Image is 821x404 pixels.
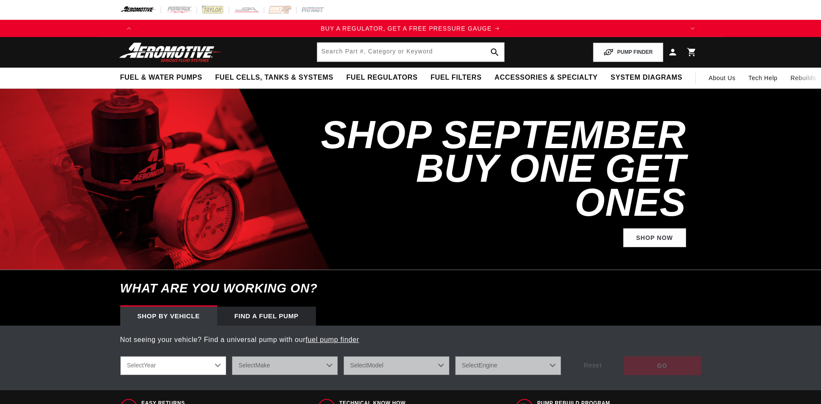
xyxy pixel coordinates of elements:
span: BUY A REGULATOR, GET A FREE PRESSURE GAUGE [321,25,492,32]
a: Shop Now [623,228,686,248]
select: Engine [455,356,561,375]
summary: Fuel Regulators [340,68,424,88]
a: About Us [702,68,742,88]
a: fuel pump finder [306,336,359,343]
select: Year [120,356,226,375]
div: Find a Fuel Pump [217,307,316,326]
button: search button [485,43,504,62]
summary: Fuel Filters [424,68,488,88]
slideshow-component: Translation missing: en.sections.announcements.announcement_bar [99,20,723,37]
h6: What are you working on? [99,270,723,307]
summary: Tech Help [742,68,784,88]
span: Tech Help [749,73,778,83]
summary: System Diagrams [604,68,689,88]
p: Not seeing your vehicle? Find a universal pump with our [120,334,701,345]
button: PUMP FINDER [593,43,663,62]
div: 1 of 4 [137,24,684,33]
span: System Diagrams [611,73,682,82]
a: BUY A REGULATOR, GET A FREE PRESSURE GAUGE [137,24,684,33]
summary: Fuel & Water Pumps [114,68,209,88]
span: Rebuilds [790,73,816,83]
div: Announcement [137,24,684,33]
summary: Accessories & Specialty [488,68,604,88]
h2: SHOP SEPTEMBER BUY ONE GET ONES [318,118,686,220]
span: Fuel & Water Pumps [120,73,203,82]
img: Aeromotive [117,42,225,62]
input: Search by Part Number, Category or Keyword [317,43,504,62]
span: Accessories & Specialty [495,73,598,82]
span: Fuel Regulators [346,73,417,82]
span: Fuel Filters [431,73,482,82]
summary: Fuel Cells, Tanks & Systems [209,68,340,88]
select: Make [232,356,338,375]
span: Fuel Cells, Tanks & Systems [215,73,333,82]
select: Model [343,356,450,375]
span: About Us [709,75,735,81]
div: Shop by vehicle [120,307,217,326]
button: Translation missing: en.sections.announcements.previous_announcement [120,20,137,37]
button: Translation missing: en.sections.announcements.next_announcement [684,20,701,37]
